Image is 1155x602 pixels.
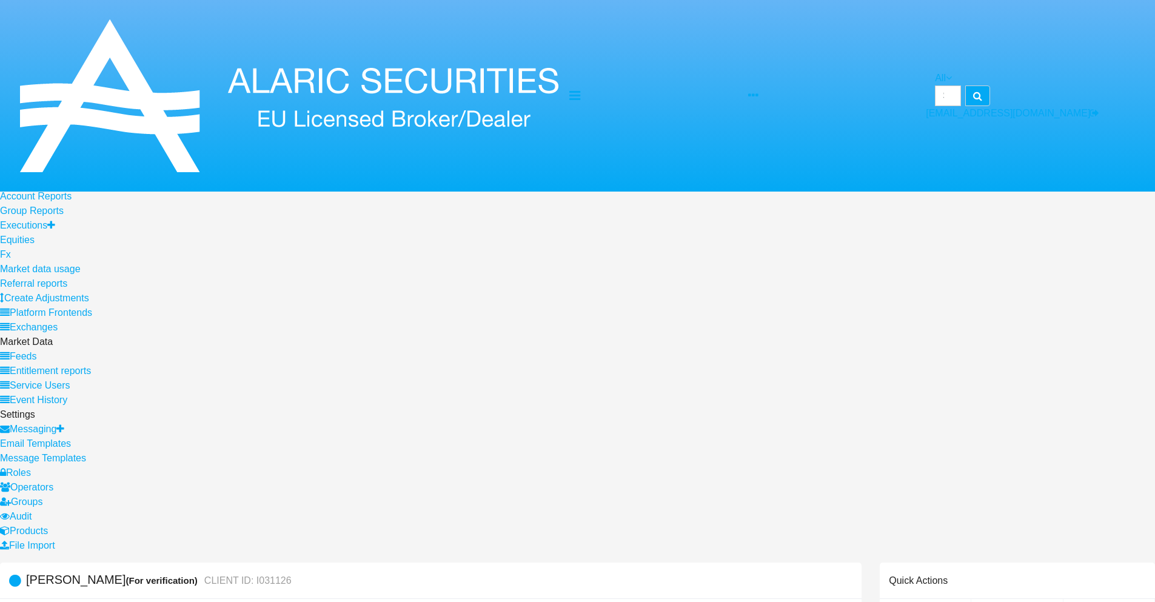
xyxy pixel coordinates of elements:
[11,497,42,507] span: Groups
[10,380,70,390] span: Service Users
[889,575,948,586] h6: Quick Actions
[201,576,292,586] small: CLIENT ID: I031126
[935,73,946,83] span: All
[10,366,91,376] span: Entitlement reports
[10,322,58,332] span: Exchanges
[10,5,569,187] img: Logo image
[935,85,961,106] input: Search
[935,73,952,83] a: All
[926,108,1099,118] a: [EMAIL_ADDRESS][DOMAIN_NAME]
[126,574,201,587] div: (For verification)
[10,482,53,492] span: Operators
[10,424,56,434] span: Messaging
[26,574,292,587] h5: [PERSON_NAME]
[9,540,55,550] span: File Import
[10,351,36,361] span: Feeds
[10,395,67,405] span: Event History
[926,108,1090,118] span: [EMAIL_ADDRESS][DOMAIN_NAME]
[10,526,48,536] span: Products
[4,293,89,303] span: Create Adjustments
[10,511,32,521] span: Audit
[10,307,92,318] span: Platform Frontends
[6,467,31,478] span: Roles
